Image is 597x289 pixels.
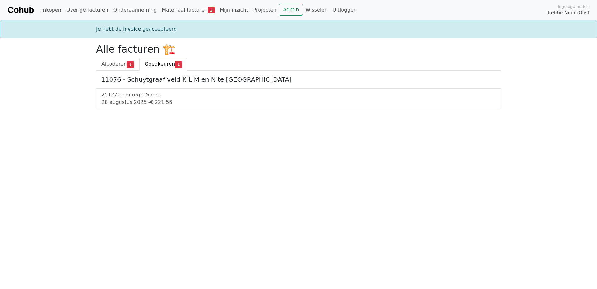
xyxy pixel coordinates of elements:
a: Goedkeuren1 [139,58,187,71]
div: 251220 - Euregio Steen [101,91,496,99]
a: Cohub [7,3,34,18]
h5: 11076 - Schuytgraaf veld K L M en N te [GEOGRAPHIC_DATA] [101,76,496,83]
a: Uitloggen [330,4,359,16]
a: Mijn inzicht [217,4,251,16]
a: Materiaal facturen2 [159,4,217,16]
span: 2 [208,7,215,13]
span: 1 [175,61,182,68]
a: Wisselen [303,4,330,16]
a: Inkopen [39,4,63,16]
a: Projecten [251,4,279,16]
span: Trebbe NoordOost [547,9,590,17]
h2: Alle facturen 🏗️ [96,43,501,55]
a: Afcoderen1 [96,58,139,71]
div: Je hebt de invoice geaccepteerd [92,25,505,33]
span: 1 [127,61,134,68]
span: Ingelogd onder: [558,3,590,9]
div: 28 augustus 2025 - [101,99,496,106]
a: Overige facturen [64,4,111,16]
span: € 221,56 [150,99,172,105]
a: Onderaanneming [111,4,159,16]
span: Goedkeuren [145,61,175,67]
a: Admin [279,4,303,16]
span: Afcoderen [101,61,127,67]
a: 251220 - Euregio Steen28 augustus 2025 -€ 221,56 [101,91,496,106]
